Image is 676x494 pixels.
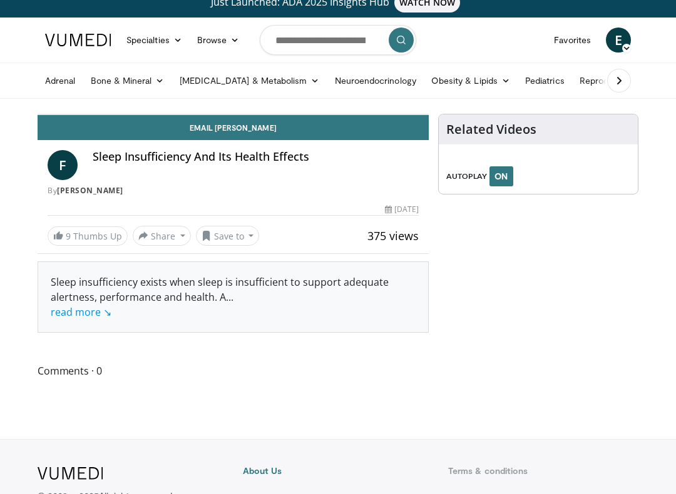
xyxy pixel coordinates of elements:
img: VuMedi Logo [45,34,111,46]
a: Adrenal [38,68,83,93]
a: Reproductive [572,68,641,93]
span: AUTOPLAY [446,171,487,182]
h4: Related Videos [446,122,536,137]
a: E [606,28,631,53]
button: Share [133,226,191,246]
a: Obesity & Lipids [424,68,518,93]
a: Pediatrics [518,68,572,93]
a: Terms & conditions [448,465,638,477]
h4: Sleep Insufficiency And Its Health Effects [93,150,419,164]
a: Specialties [119,28,190,53]
div: [DATE] [385,204,419,215]
span: 9 [66,230,71,242]
span: Comments 0 [38,363,429,379]
a: About Us [243,465,433,477]
button: ON [489,166,513,186]
a: [MEDICAL_DATA] & Metabolism [172,68,327,93]
span: 375 views [367,228,419,243]
a: Neuroendocrinology [327,68,424,93]
a: Email [PERSON_NAME] [38,115,429,140]
a: 9 Thumbs Up [48,226,128,246]
button: Save to [196,226,260,246]
a: read more ↘ [51,305,111,319]
a: Browse [190,28,247,53]
a: Favorites [546,28,598,53]
a: F [48,150,78,180]
div: Sleep insufficiency exists when sleep is insufficient to support adequate alertness, performance ... [51,275,416,320]
input: Search topics, interventions [260,25,416,55]
div: By [48,185,419,196]
img: VuMedi Logo [38,467,103,480]
a: Bone & Mineral [83,68,172,93]
a: [PERSON_NAME] [57,185,123,196]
